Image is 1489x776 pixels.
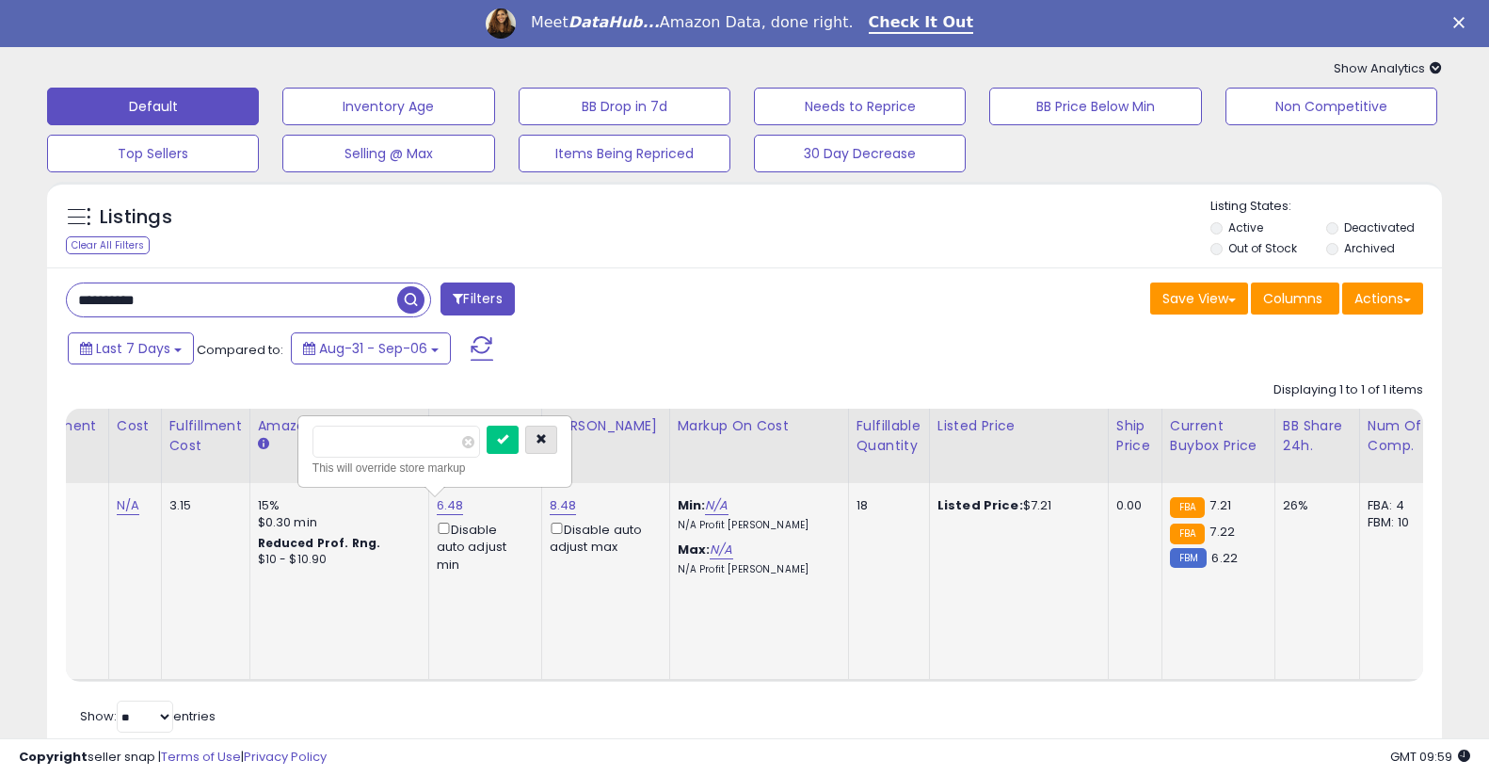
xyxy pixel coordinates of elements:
small: Amazon Fees. [258,436,269,453]
a: N/A [705,496,728,515]
label: Archived [1344,240,1395,256]
p: Listing States: [1210,198,1442,216]
button: 30 Day Decrease [754,135,966,172]
a: 8.48 [550,496,577,515]
span: 7.22 [1209,523,1235,541]
a: Terms of Use [161,748,241,766]
button: Inventory Age [282,88,494,125]
button: Actions [1342,283,1423,315]
b: Reduced Prof. Rng. [258,535,381,551]
a: N/A [710,541,732,559]
span: 2025-09-14 09:59 GMT [1390,748,1470,766]
div: Meet Amazon Data, done right. [531,13,854,32]
label: Deactivated [1344,219,1415,235]
button: Needs to Reprice [754,88,966,125]
div: $0.30 min [258,514,414,531]
a: Privacy Policy [244,748,327,766]
p: N/A Profit [PERSON_NAME] [678,563,834,576]
div: seller snap | | [19,749,327,767]
span: Show Analytics [1334,59,1442,77]
div: BB Share 24h. [1283,416,1352,456]
div: FBM: 10 [1368,514,1430,531]
strong: Copyright [19,748,88,766]
button: Selling @ Max [282,135,494,172]
div: $7.21 [937,497,1094,514]
button: Filters [440,283,514,315]
div: Amazon Fees [258,416,421,436]
b: Max: [678,541,711,558]
img: Profile image for Georgie [486,8,516,39]
button: Items Being Repriced [519,135,730,172]
div: Num of Comp. [1368,416,1436,456]
label: Active [1228,219,1263,235]
div: Fulfillable Quantity [857,416,921,456]
button: Save View [1150,283,1248,315]
div: $10 - $10.90 [258,552,414,568]
div: Close [1453,17,1472,28]
button: Non Competitive [1225,88,1437,125]
h5: Listings [100,204,172,231]
div: 3.15 [169,497,235,514]
div: Displaying 1 to 1 of 1 items [1273,381,1423,399]
div: 0.00 [1116,497,1147,514]
div: 15% [258,497,414,514]
a: N/A [117,496,139,515]
div: 26% [1283,497,1345,514]
small: FBA [1170,497,1205,518]
div: 18 [857,497,915,514]
button: Default [47,88,259,125]
div: Fulfillment Cost [169,416,242,456]
span: Aug-31 - Sep-06 [319,339,427,358]
div: Markup on Cost [678,416,841,436]
div: Disable auto adjust max [550,519,655,556]
div: This will override store markup [312,459,557,477]
span: Last 7 Days [96,339,170,358]
div: Cost [117,416,153,436]
a: Check It Out [869,13,974,34]
div: FBA: 4 [1368,497,1430,514]
div: Listed Price [937,416,1100,436]
span: Show: entries [80,707,216,725]
div: Current Buybox Price [1170,416,1267,456]
small: FBA [1170,524,1205,544]
span: Compared to: [197,341,283,359]
p: N/A Profit [PERSON_NAME] [678,519,834,532]
button: BB Price Below Min [989,88,1201,125]
div: Fulfillment [24,416,100,436]
b: Min: [678,496,706,514]
div: Ship Price [1116,416,1154,456]
button: Last 7 Days [68,332,194,364]
div: [PERSON_NAME] [550,416,662,436]
span: Columns [1263,289,1322,308]
label: Out of Stock [1228,240,1297,256]
div: Clear All Filters [66,236,150,254]
button: Aug-31 - Sep-06 [291,332,451,364]
small: FBM [1170,548,1207,568]
th: The percentage added to the cost of goods (COGS) that forms the calculator for Min & Max prices. [669,409,848,483]
button: Top Sellers [47,135,259,172]
button: BB Drop in 7d [519,88,730,125]
b: Listed Price: [937,496,1023,514]
button: Columns [1251,283,1339,315]
a: 6.48 [437,496,464,515]
div: Disable auto adjust min [437,519,527,574]
i: DataHub... [568,13,660,31]
span: 6.22 [1211,549,1238,567]
span: 7.21 [1209,496,1231,514]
